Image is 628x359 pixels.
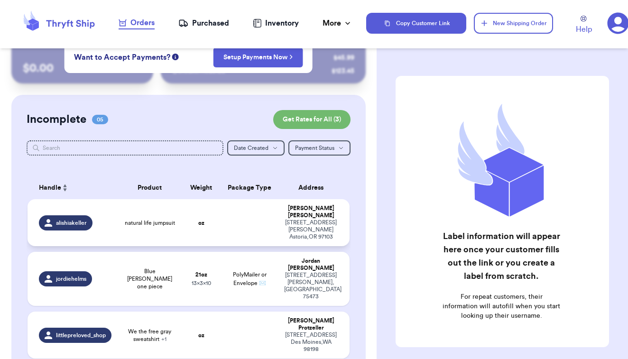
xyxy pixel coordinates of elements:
[119,17,155,29] a: Orders
[443,292,560,321] p: For repeat customers, their information will autofill when you start looking up their username.
[23,61,142,76] p: $ 0.00
[234,145,268,151] span: Date Created
[295,145,334,151] span: Payment Status
[284,317,338,331] div: [PERSON_NAME] Protzeller
[233,272,267,286] span: PolyMailer or Envelope ✉️
[39,183,61,193] span: Handle
[213,47,303,67] button: Setup Payments Now
[56,331,106,339] span: littlepreloved_shop
[198,332,204,338] strong: oz
[182,176,221,199] th: Weight
[332,66,354,76] div: $ 123.45
[223,53,293,62] a: Setup Payments Now
[366,13,466,34] button: Copy Customer Link
[161,336,166,342] span: + 1
[27,112,86,127] h2: Incomplete
[284,331,338,353] div: [STREET_ADDRESS] Des Moines , WA 98198
[253,18,299,29] a: Inventory
[443,230,560,283] h2: Label information will appear here once your customer fills out the link or you create a label fr...
[27,140,223,156] input: Search
[221,176,278,199] th: Package Type
[92,115,108,124] span: 05
[474,13,553,34] button: New Shipping Order
[195,272,207,277] strong: 21 oz
[56,219,87,227] span: alishiakeller
[192,280,211,286] span: 13 x 3 x 10
[288,140,351,156] button: Payment Status
[273,110,351,129] button: Get Rates for All (3)
[284,272,338,300] div: [STREET_ADDRESS] [PERSON_NAME] , [GEOGRAPHIC_DATA] 75473
[227,140,285,156] button: Date Created
[118,176,182,199] th: Product
[284,258,338,272] div: Jordan [PERSON_NAME]
[576,16,592,35] a: Help
[61,182,69,193] button: Sort ascending
[278,176,349,199] th: Address
[123,328,176,343] span: We the free gray sweatshirt
[284,219,338,240] div: [STREET_ADDRESS][PERSON_NAME] Astoria , OR 97103
[323,18,352,29] div: More
[123,267,176,290] span: Blue [PERSON_NAME] one piece
[74,52,170,63] span: Want to Accept Payments?
[576,24,592,35] span: Help
[198,220,204,226] strong: oz
[178,18,229,29] a: Purchased
[119,17,155,28] div: Orders
[125,219,175,227] span: natural life jumpsuit
[284,205,338,219] div: [PERSON_NAME] [PERSON_NAME]
[56,275,86,283] span: jordiehelms
[333,53,354,63] div: $ 45.99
